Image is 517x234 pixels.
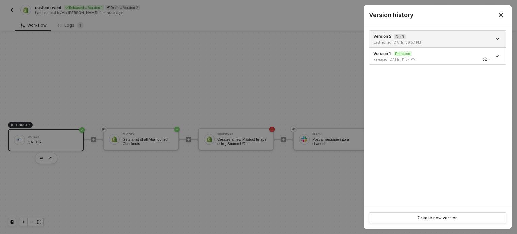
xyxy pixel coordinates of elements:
[369,212,506,223] button: Create new version
[369,11,506,19] div: Version history
[496,37,501,41] span: icon-arrow-down
[394,34,406,39] sup: Draft
[373,51,492,62] div: Version 1
[418,215,458,221] div: Create new version
[490,5,512,25] button: Close
[489,57,490,63] div: 1
[373,57,434,62] div: Released [DATE] 11:57 PM
[373,33,492,45] div: Version 2
[483,57,488,61] span: icon-users
[496,55,501,58] span: icon-arrow-down
[394,51,412,56] sup: Released
[373,40,434,45] div: Last Edited [DATE] 09:57 PM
